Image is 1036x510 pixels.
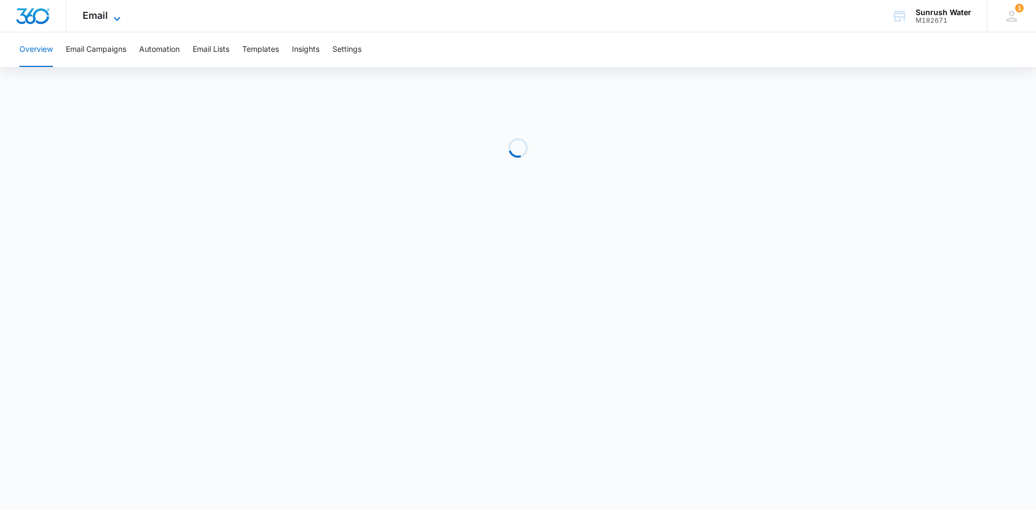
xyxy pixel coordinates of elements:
[242,32,279,67] button: Templates
[292,32,319,67] button: Insights
[193,32,229,67] button: Email Lists
[83,10,108,21] span: Email
[139,32,180,67] button: Automation
[1015,4,1024,12] span: 1
[66,32,126,67] button: Email Campaigns
[916,17,971,24] div: account id
[332,32,362,67] button: Settings
[916,8,971,17] div: account name
[1015,4,1024,12] div: notifications count
[19,32,53,67] button: Overview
